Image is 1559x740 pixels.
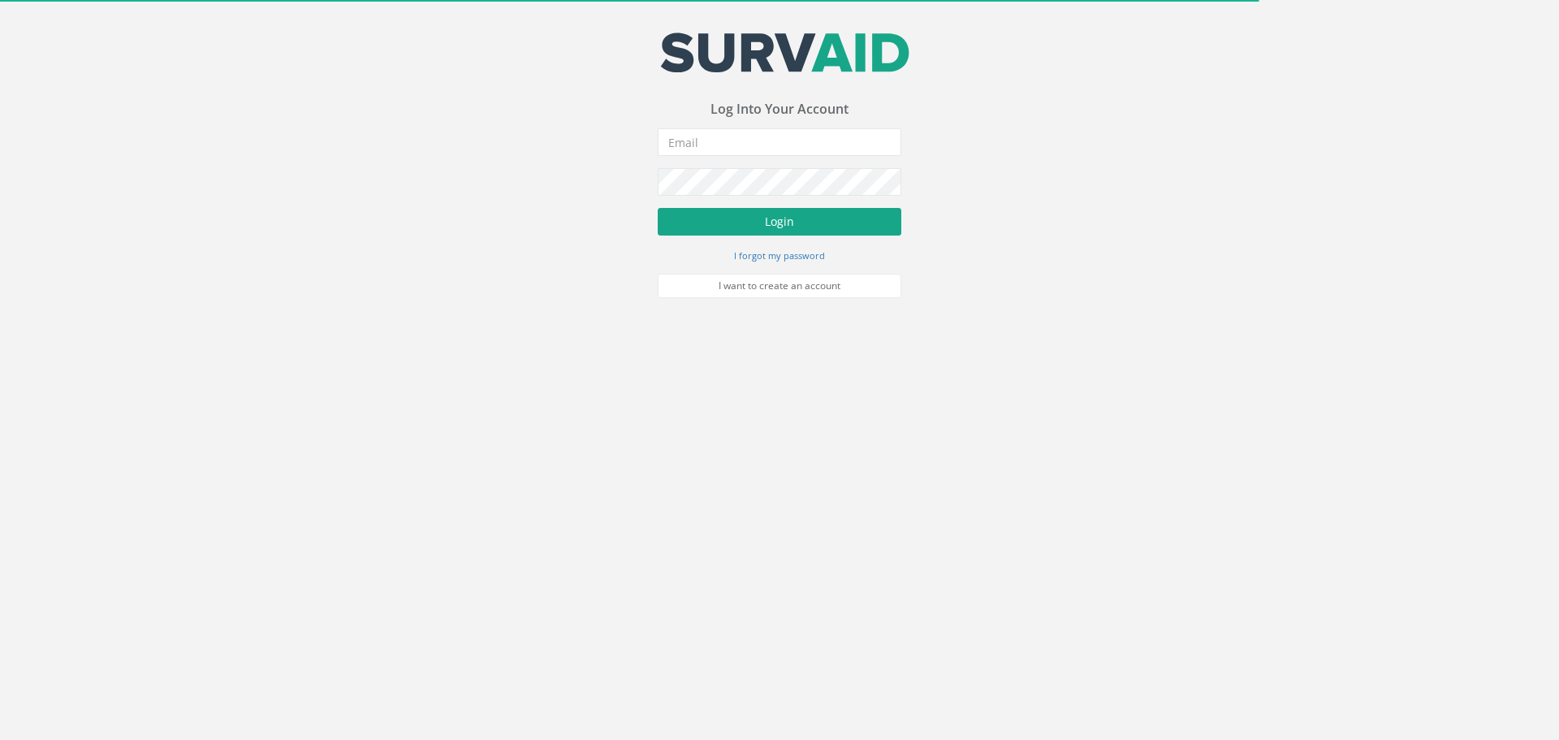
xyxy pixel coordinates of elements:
a: I forgot my password [734,248,825,262]
input: Email [658,128,901,156]
a: I want to create an account [658,274,901,298]
h3: Log Into Your Account [658,102,901,117]
small: I forgot my password [734,249,825,262]
button: Login [658,208,901,236]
